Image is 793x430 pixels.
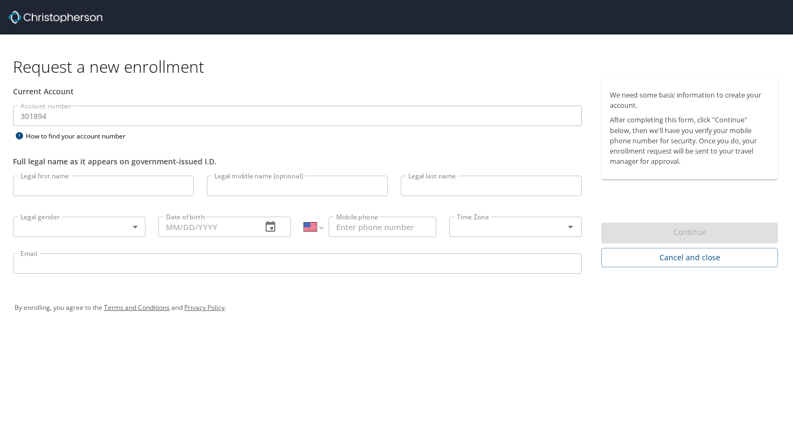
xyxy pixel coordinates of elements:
[610,251,769,265] span: Cancel and close
[610,90,769,110] p: We need some basic information to create your account.
[13,217,145,237] div: ​
[9,11,102,24] img: cbt logo
[13,86,582,97] div: Current Account
[563,219,578,234] button: Open
[13,56,787,77] h1: Request a new enrollment
[610,115,769,167] p: After completing this form, click "Continue" below, then we'll have you verify your mobile phone ...
[184,303,225,312] a: Privacy Policy
[104,303,170,312] a: Terms and Conditions
[601,248,778,268] button: Cancel and close
[13,129,148,143] div: How to find your account number
[13,156,582,167] div: Full legal name as it appears on government-issued I.D.
[158,217,253,237] input: MM/DD/YYYY
[329,217,436,237] input: Enter phone number
[15,294,778,321] div: By enrolling, you agree to the and .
